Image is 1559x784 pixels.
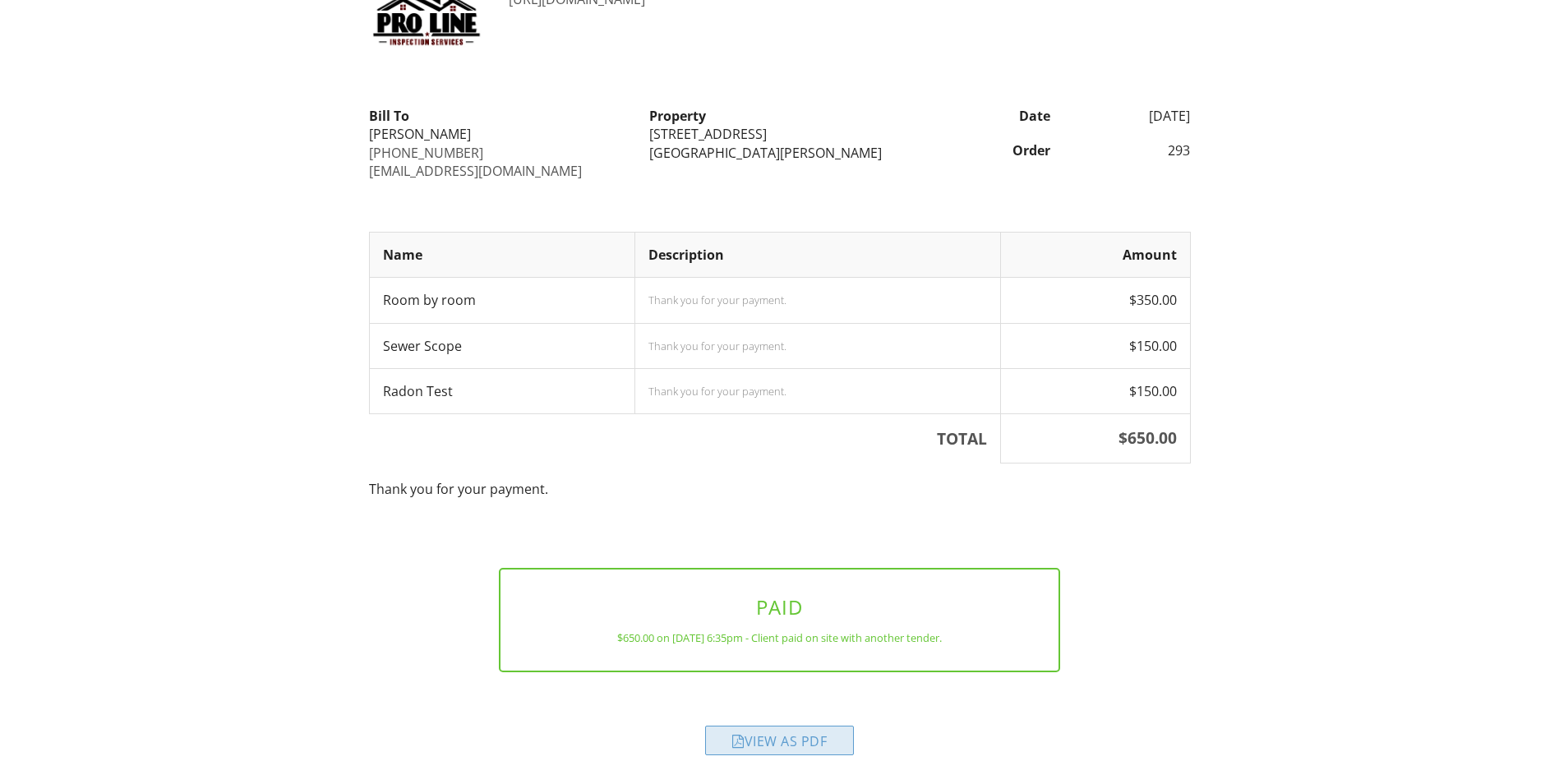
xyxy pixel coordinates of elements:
a: View as PDF [705,736,854,754]
div: Date [920,107,1060,125]
div: Thank you for your payment. [648,339,987,353]
td: $150.00 [1001,369,1190,414]
div: 293 [1060,141,1201,159]
td: $350.00 [1001,278,1190,323]
th: Name [369,232,634,277]
td: $150.00 [1001,323,1190,368]
p: Thank you for your payment. [369,480,1191,498]
th: Amount [1001,232,1190,277]
a: [EMAIL_ADDRESS][DOMAIN_NAME] [369,162,582,180]
div: Thank you for your payment. [648,385,987,398]
span: Sewer Scope [383,337,462,355]
div: $650.00 on [DATE] 6:35pm - Client paid on site with another tender. [527,631,1032,644]
span: Radon Test [383,382,453,400]
strong: Property [649,107,706,125]
div: View as PDF [705,726,854,755]
div: [PERSON_NAME] [369,125,630,143]
div: [DATE] [1060,107,1201,125]
div: [STREET_ADDRESS] [649,125,910,143]
th: $650.00 [1001,414,1190,463]
div: Order [920,141,1060,159]
div: Thank you for your payment. [648,293,987,307]
a: [PHONE_NUMBER] [369,144,483,162]
th: Description [634,232,1000,277]
h3: PAID [527,596,1032,618]
strong: Bill To [369,107,409,125]
th: TOTAL [369,414,1001,463]
div: [GEOGRAPHIC_DATA][PERSON_NAME] [649,144,910,162]
span: Room by room [383,291,476,309]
